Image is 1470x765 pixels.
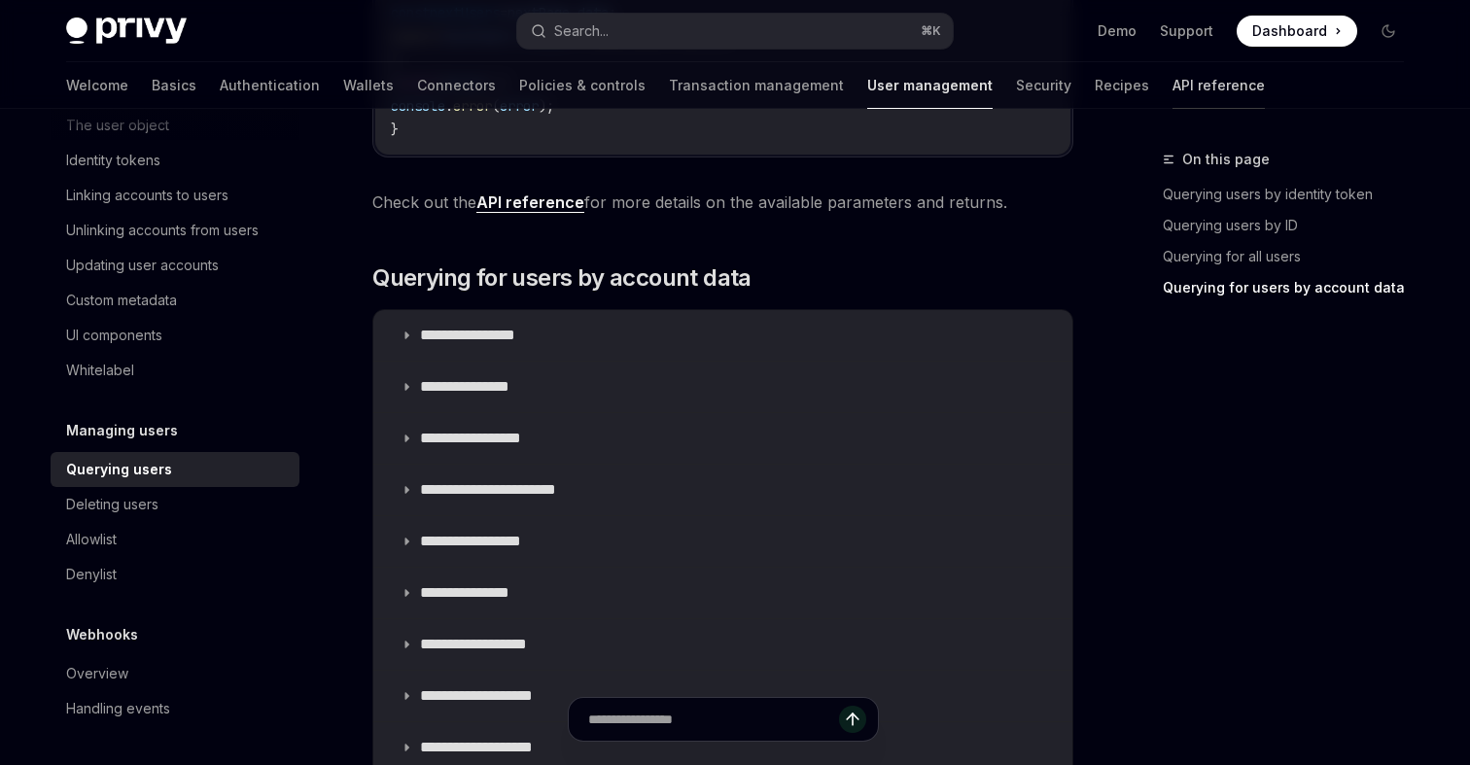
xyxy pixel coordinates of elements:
button: Send message [839,706,866,733]
a: Security [1016,62,1071,109]
a: Allowlist [51,522,299,557]
span: } [391,121,399,138]
a: Querying users by identity token [1163,179,1419,210]
span: Querying for users by account data [372,262,752,294]
div: Linking accounts to users [66,184,228,207]
a: Linking accounts to users [51,178,299,213]
div: Custom metadata [66,289,177,312]
a: API reference [1172,62,1265,109]
div: Handling events [66,697,170,720]
div: Querying users [66,458,172,481]
a: Handling events [51,691,299,726]
span: ⌘ K [921,23,941,39]
a: Welcome [66,62,128,109]
div: Allowlist [66,528,117,551]
a: Connectors [417,62,496,109]
img: dark logo [66,17,187,45]
a: Wallets [343,62,394,109]
a: UI components [51,318,299,353]
a: Transaction management [669,62,844,109]
a: Recipes [1095,62,1149,109]
span: Check out the for more details on the available parameters and returns. [372,189,1073,216]
a: Overview [51,656,299,691]
span: Dashboard [1252,21,1327,41]
div: Search... [554,19,609,43]
a: API reference [476,192,584,213]
a: Deleting users [51,487,299,522]
a: Authentication [220,62,320,109]
div: Unlinking accounts from users [66,219,259,242]
h5: Webhooks [66,623,138,646]
div: Identity tokens [66,149,160,172]
button: Toggle dark mode [1373,16,1404,47]
a: Dashboard [1237,16,1357,47]
a: Unlinking accounts from users [51,213,299,248]
div: Denylist [66,563,117,586]
a: Updating user accounts [51,248,299,283]
a: Whitelabel [51,353,299,388]
a: Querying for users by account data [1163,272,1419,303]
a: Querying users by ID [1163,210,1419,241]
a: Policies & controls [519,62,646,109]
button: Search...⌘K [517,14,953,49]
a: Demo [1098,21,1137,41]
a: Denylist [51,557,299,592]
a: Custom metadata [51,283,299,318]
div: Updating user accounts [66,254,219,277]
a: Querying users [51,452,299,487]
a: Querying for all users [1163,241,1419,272]
a: Basics [152,62,196,109]
h5: Managing users [66,419,178,442]
div: Deleting users [66,493,158,516]
a: Identity tokens [51,143,299,178]
div: UI components [66,324,162,347]
span: On this page [1182,148,1270,171]
div: Overview [66,662,128,685]
div: Whitelabel [66,359,134,382]
a: User management [867,62,993,109]
a: Support [1160,21,1213,41]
